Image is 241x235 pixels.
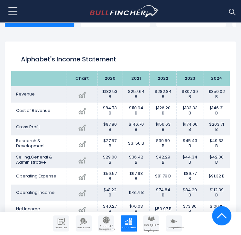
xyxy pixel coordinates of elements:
td: $42.00 B [203,152,230,168]
span: Operating Income [16,189,55,195]
td: $203.71 B [203,119,230,135]
span: Product / Geography [99,225,114,230]
th: 2023 [177,71,203,86]
th: 2022 [150,71,177,86]
td: $182.53 B [97,86,123,103]
td: $45.43 B [177,135,203,152]
a: Company Revenue [76,215,92,231]
td: $133.33 B [177,103,203,119]
td: $156.63 B [150,119,177,135]
td: $146.31 B [203,103,230,119]
td: $350.02 B [203,86,230,103]
span: Overview [54,226,69,229]
td: $76.03 B [123,201,149,217]
td: $174.06 B [177,119,203,135]
td: $91.32 B [203,168,230,185]
td: $73.80 B [177,201,203,217]
td: $40.27 B [97,201,123,217]
span: Net Income [16,206,40,212]
a: Company Financials [121,215,137,231]
td: $44.34 B [177,152,203,168]
td: $257.64 B [123,86,149,103]
td: $146.70 B [123,119,149,135]
span: Selling,General & Administrative [16,154,52,166]
td: $74.84 B [150,185,177,201]
td: $126.20 B [150,103,177,119]
a: Company Competitors [166,215,182,231]
span: Competitors [166,226,181,229]
td: $29.00 B [97,152,123,168]
td: $89.77 B [177,168,203,185]
h1: Alphabet's Income Statement [21,54,220,64]
span: CEO Salary / Employees [144,224,159,232]
th: Chart [67,71,97,86]
td: $112.39 B [203,185,230,201]
a: Go to homepage [90,5,159,17]
td: $56.57 B [97,168,123,185]
td: $36.42 B [123,152,149,168]
span: Financials [121,226,136,229]
td: $67.98 B [123,168,149,185]
td: $39.50 B [150,135,177,152]
a: Company Product/Geography [98,215,114,231]
td: $41.22 B [97,185,123,201]
td: $97.80 B [97,119,123,135]
td: $100.12 B [203,201,230,217]
td: $42.29 B [150,152,177,168]
span: Cost of Revenue [16,107,51,113]
img: bullfincher logo [90,5,159,17]
span: Operating Expense [16,173,56,179]
span: Gross Profit [16,124,40,130]
td: $78.71 B [123,185,149,201]
span: Revenue [16,91,35,97]
td: $27.57 B [97,135,123,152]
a: Company Employees [143,215,159,231]
span: Research & Development [16,138,45,149]
td: $282.84 B [150,86,177,103]
th: 2020 [97,71,123,86]
td: $84.73 B [97,103,123,119]
td: $59.97 B [150,201,177,217]
td: $110.94 B [123,103,149,119]
td: $49.33 B [203,135,230,152]
td: $84.29 B [177,185,203,201]
td: $81.79 B [150,168,177,185]
th: 2024 [203,71,230,86]
th: 2021 [123,71,149,86]
td: $307.39 B [177,86,203,103]
a: Company Overview [53,215,69,231]
span: Revenue [76,226,91,229]
td: $31.56 B [123,135,149,152]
